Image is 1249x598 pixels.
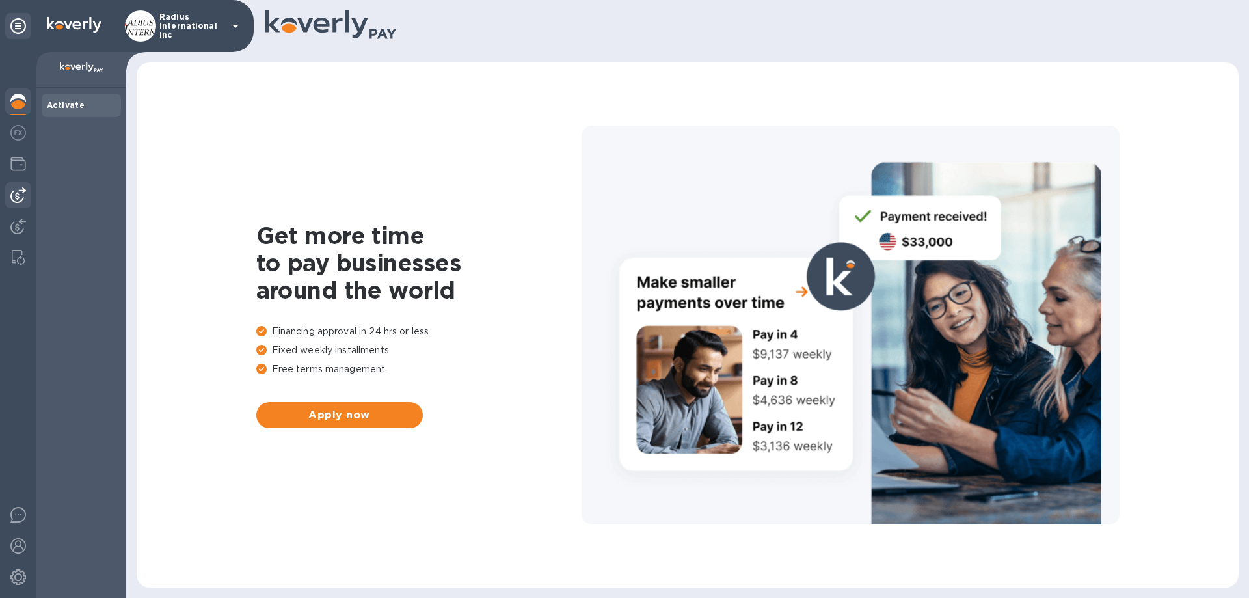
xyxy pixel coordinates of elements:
p: Fixed weekly installments. [256,344,582,357]
img: Wallets [10,156,26,172]
p: Free terms management. [256,362,582,376]
img: Foreign exchange [10,125,26,141]
b: Activate [47,100,85,110]
img: Logo [47,17,101,33]
h1: Get more time to pay businesses around the world [256,222,582,304]
button: Apply now [256,402,423,428]
p: Financing approval in 24 hrs or less. [256,325,582,338]
span: Apply now [267,407,412,423]
div: Unpin categories [5,13,31,39]
p: Radius International Inc [159,12,224,40]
